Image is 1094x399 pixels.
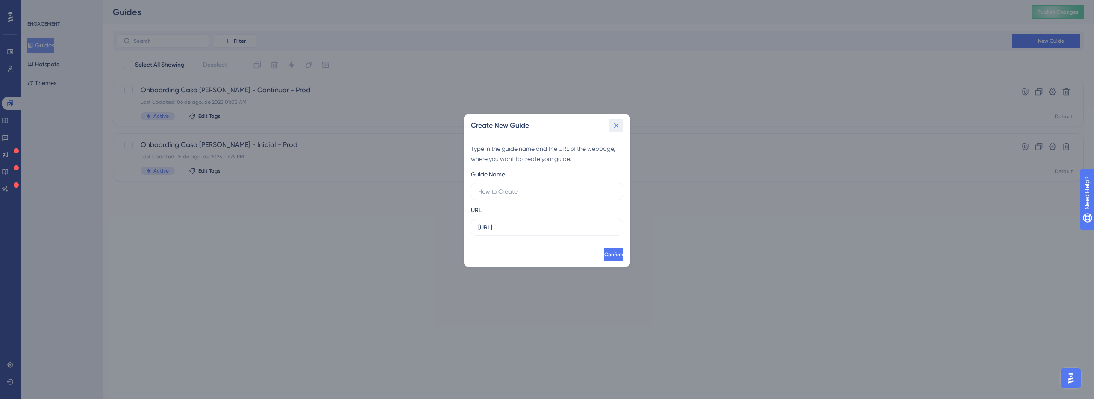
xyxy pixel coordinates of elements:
span: Need Help? [20,2,53,12]
iframe: UserGuiding AI Assistant Launcher [1058,365,1084,391]
input: https://www.example.com [478,223,616,232]
div: URL [471,205,482,215]
span: Confirm [604,251,623,258]
div: Guide Name [471,169,505,179]
div: Type in the guide name and the URL of the webpage, where you want to create your guide. [471,144,623,164]
input: How to Create [478,187,616,196]
h2: Create New Guide [471,120,529,131]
